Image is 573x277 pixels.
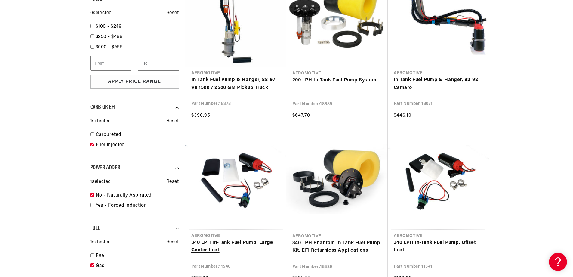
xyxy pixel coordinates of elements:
span: 0 selected [90,9,112,17]
span: Reset [166,118,179,125]
span: $250 - $499 [96,34,123,39]
a: Carbureted [96,131,179,139]
span: 1 selected [90,178,111,186]
a: 340 LPH In-Tank Fuel Pump, Offset Inlet [394,239,483,254]
button: Apply Price Range [90,75,179,89]
span: CARB or EFI [90,104,116,110]
span: $100 - $249 [96,24,122,29]
a: 340 LPH In-Tank Fuel Pump, Large Center Inlet [191,239,280,254]
a: Gas [96,262,179,270]
span: Reset [166,238,179,246]
span: Reset [166,178,179,186]
span: — [132,59,137,67]
a: In-Tank Fuel Pump & Hanger, 88-97 V8 1500 / 2500 GM Pickup Truck [191,76,280,92]
a: Fuel Injected [96,141,179,149]
a: No - Naturally Aspirated [96,192,179,200]
span: $500 - $999 [96,45,123,49]
input: From [90,56,131,71]
span: 1 selected [90,238,111,246]
span: Power Adder [90,165,120,171]
span: Fuel [90,225,100,231]
a: E85 [96,252,179,260]
span: 1 selected [90,118,111,125]
span: Reset [166,9,179,17]
a: 200 LPH In-Tank Fuel Pump System [292,77,382,84]
a: Yes - Forced Induction [96,202,179,210]
a: In-Tank Fuel Pump & Hanger, 82-92 Camaro [394,76,483,92]
input: To [138,56,179,71]
a: 340 LPH Phantom In-Tank Fuel Pump Kit, EFI Returnless Applications [292,239,382,255]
